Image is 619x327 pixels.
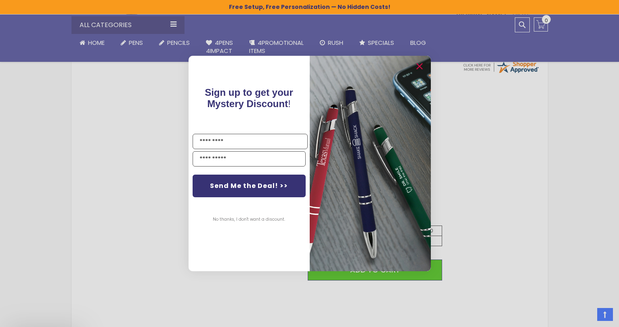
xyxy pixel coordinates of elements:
button: Close dialog [413,60,426,73]
span: ! [205,87,293,109]
iframe: Google Customer Reviews [552,305,619,327]
input: YOUR EMAIL [193,151,306,167]
button: Send Me the Deal! >> [193,175,306,197]
span: Sign up to get your Mystery Discount [205,87,293,109]
img: 081b18bf-2f98-4675-a917-09431eb06994.jpeg [310,56,431,271]
button: No thanks, I don't want a discount. [209,209,289,230]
